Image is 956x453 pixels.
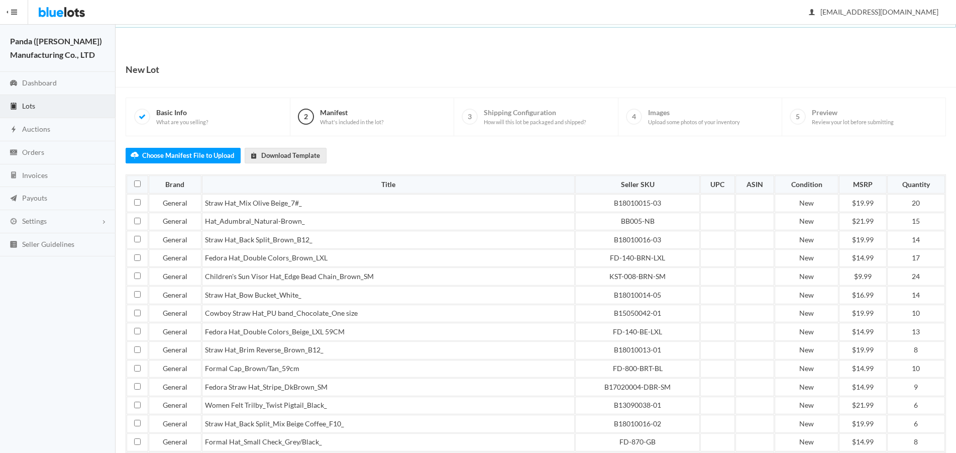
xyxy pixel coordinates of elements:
[149,341,201,359] td: General
[9,240,19,250] ion-icon: list box
[575,194,700,212] td: B18010015-03
[484,119,586,126] span: How will this lot be packaged and shipped?
[22,171,48,179] span: Invoices
[839,378,887,396] td: $14.99
[149,397,201,415] td: General
[887,323,945,341] td: 13
[126,62,159,77] h1: New Lot
[575,249,700,267] td: FD-140-BRN-LXL
[320,119,383,126] span: What's included in the lot?
[149,267,201,286] td: General
[887,305,945,323] td: 10
[149,286,201,304] td: General
[22,125,50,133] span: Auctions
[575,286,700,304] td: B18010014-05
[648,108,740,126] span: Images
[202,341,575,359] td: Straw Hat_Brim Reverse_Brown_B12_
[575,341,700,359] td: B18010013-01
[648,119,740,126] span: Upload some photos of your inventory
[202,305,575,323] td: Cowboy Straw Hat_PU band_Chocolate_One size
[775,360,838,378] td: New
[22,148,44,156] span: Orders
[149,415,201,433] td: General
[156,119,208,126] span: What are you selling?
[10,36,102,59] strong: Panda ([PERSON_NAME]) Manufacturing Co., LTD
[839,433,887,451] td: $14.99
[202,323,575,341] td: Fedora Hat_Double Colors_Beige_LXL 59CM
[839,341,887,359] td: $19.99
[839,323,887,341] td: $14.99
[775,397,838,415] td: New
[775,341,838,359] td: New
[202,286,575,304] td: Straw Hat_Bow Bucket_White_
[575,397,700,415] td: B13090038-01
[626,109,642,125] span: 4
[149,194,201,212] td: General
[9,171,19,180] ion-icon: calculator
[575,305,700,323] td: B15050042-01
[575,360,700,378] td: FD-800-BRT-BL
[735,175,774,194] th: ASIN
[839,231,887,249] td: $19.99
[775,175,838,194] th: Condition
[575,415,700,433] td: B18010016-02
[775,213,838,231] td: New
[775,267,838,286] td: New
[149,433,201,451] td: General
[22,78,57,87] span: Dashboard
[775,415,838,433] td: New
[202,231,575,249] td: Straw Hat_Back Split_Brown_B12_
[839,194,887,212] td: $19.99
[249,151,259,161] ion-icon: download
[575,267,700,286] td: KST-008-BRN-SM
[149,249,201,267] td: General
[22,194,47,202] span: Payouts
[9,102,19,112] ion-icon: clipboard
[22,217,47,225] span: Settings
[245,148,327,163] a: downloadDownload Template
[887,213,945,231] td: 15
[839,415,887,433] td: $19.99
[9,125,19,135] ion-icon: flash
[887,175,945,194] th: Quantity
[202,433,575,451] td: Formal Hat_Small Check_Grey/Black_
[202,175,575,194] th: Title
[887,286,945,304] td: 14
[839,305,887,323] td: $19.99
[156,108,208,126] span: Basic Info
[202,267,575,286] td: Children's Sun Visor Hat_Edge Bead Chain_Brown_SM
[22,240,74,248] span: Seller Guidelines
[775,305,838,323] td: New
[700,175,735,194] th: UPC
[775,231,838,249] td: New
[149,175,201,194] th: Brand
[887,378,945,396] td: 9
[462,109,478,125] span: 3
[812,108,894,126] span: Preview
[775,194,838,212] td: New
[298,109,314,125] span: 2
[575,175,700,194] th: Seller SKU
[149,305,201,323] td: General
[320,108,383,126] span: Manifest
[887,341,945,359] td: 8
[839,267,887,286] td: $9.99
[575,433,700,451] td: FD-870-GB
[790,109,806,125] span: 5
[775,286,838,304] td: New
[839,397,887,415] td: $21.99
[807,8,817,18] ion-icon: person
[202,378,575,396] td: Fedora Straw Hat_Stripe_DkBrown_SM
[202,415,575,433] td: Straw Hat_Back Split_Mix Beige Coffee_F10_
[149,231,201,249] td: General
[149,323,201,341] td: General
[839,249,887,267] td: $14.99
[839,213,887,231] td: $21.99
[839,175,887,194] th: MSRP
[202,213,575,231] td: Hat_Adumbral_Natural-Brown_
[149,378,201,396] td: General
[887,231,945,249] td: 14
[149,213,201,231] td: General
[126,148,241,163] label: Choose Manifest File to Upload
[575,231,700,249] td: B18010016-03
